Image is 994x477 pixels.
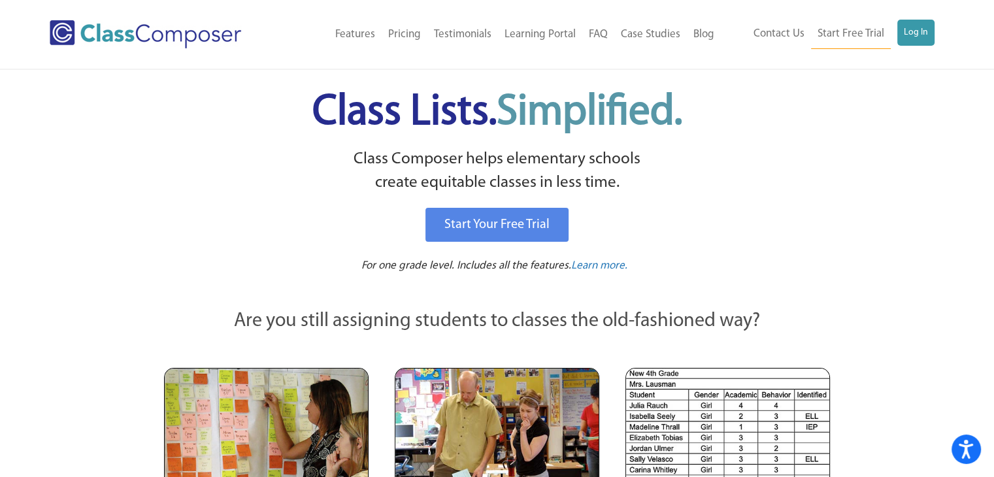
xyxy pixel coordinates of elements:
[444,218,550,231] span: Start Your Free Trial
[361,260,571,271] span: For one grade level. Includes all the features.
[329,20,382,49] a: Features
[283,20,720,49] nav: Header Menu
[382,20,427,49] a: Pricing
[582,20,614,49] a: FAQ
[162,148,833,195] p: Class Composer helps elementary schools create equitable classes in less time.
[427,20,498,49] a: Testimonials
[897,20,935,46] a: Log In
[687,20,721,49] a: Blog
[312,91,682,134] span: Class Lists.
[497,91,682,134] span: Simplified.
[614,20,687,49] a: Case Studies
[747,20,811,48] a: Contact Us
[50,20,241,48] img: Class Composer
[425,208,569,242] a: Start Your Free Trial
[571,258,627,274] a: Learn more.
[571,260,627,271] span: Learn more.
[498,20,582,49] a: Learning Portal
[721,20,935,49] nav: Header Menu
[811,20,891,49] a: Start Free Trial
[164,307,831,336] p: Are you still assigning students to classes the old-fashioned way?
